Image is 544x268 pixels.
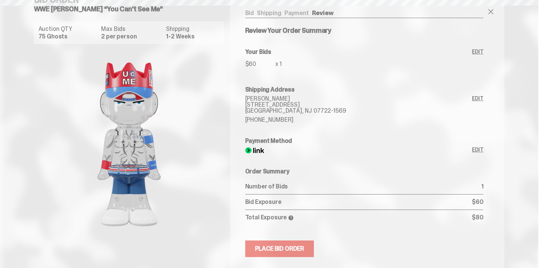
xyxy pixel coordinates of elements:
a: Bid [245,9,254,17]
dd: 75 Ghosts [38,34,97,40]
p: Bid Exposure [245,199,472,205]
p: x 1 [275,61,282,67]
img: Stripe Link [245,147,264,154]
h6: Payment Method [245,138,484,144]
h6: Shipping Address [245,87,484,93]
p: 1 [481,184,484,190]
dd: 1-2 Weeks [166,34,219,40]
img: product image [54,50,204,239]
a: Edit [472,96,483,123]
p: $80 [472,214,484,221]
a: Review [312,9,333,17]
dt: Max Bids [101,26,161,32]
h6: Your Bids [245,49,472,55]
h5: WWE [PERSON_NAME] “You Can't See Me” [34,6,230,12]
p: $60 [245,61,275,67]
h6: Order Summary [245,168,484,175]
dt: Auction QTY [38,26,97,32]
p: $60 [472,199,484,205]
a: Payment [284,9,309,17]
p: [PHONE_NUMBER] [245,117,472,123]
h5: Review Your Order Summary [245,27,484,34]
dd: 2 per person [101,34,161,40]
p: Number of Bids [245,184,481,190]
p: [STREET_ADDRESS] [245,102,472,108]
a: Shipping [257,9,281,17]
dt: Shipping [166,26,219,32]
a: Edit [472,147,483,153]
p: [GEOGRAPHIC_DATA], NJ 07722-1569 [245,108,472,114]
a: Edit [472,49,483,72]
p: [PERSON_NAME] [245,96,472,102]
p: Total Exposure [245,214,472,221]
